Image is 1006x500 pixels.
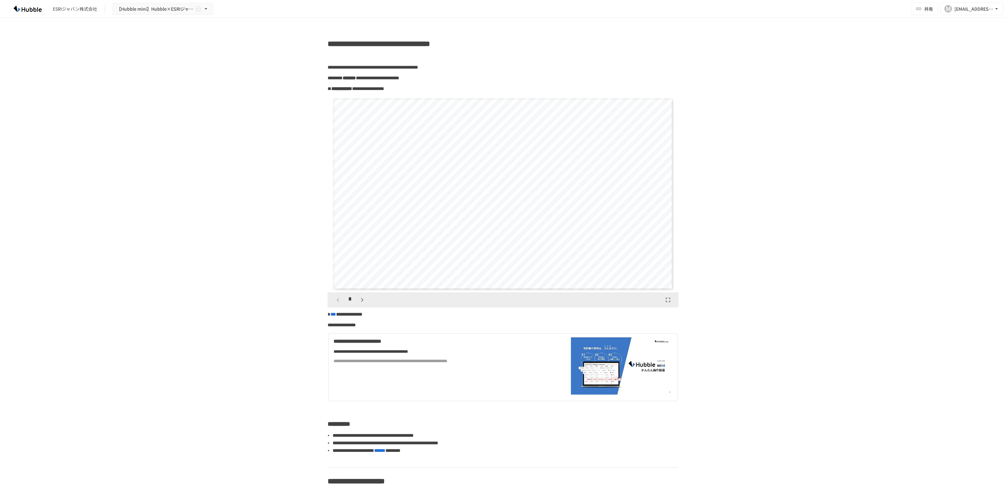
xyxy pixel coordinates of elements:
[924,5,933,12] span: 共有
[941,3,1003,15] button: M[EMAIL_ADDRESS][DOMAIN_NAME]
[113,3,213,15] button: 【Hubble mini】Hubble×ESRIジャパン株式会社 オンボーディングプロジェクト
[53,6,97,12] div: ESRIジャパン株式会社
[117,5,194,13] span: 【Hubble mini】Hubble×ESRIジャパン株式会社 オンボーディングプロジェクト
[944,5,952,13] div: M
[954,5,993,13] div: [EMAIL_ADDRESS][DOMAIN_NAME]
[912,3,938,15] button: 共有
[8,4,48,14] img: HzDRNkGCf7KYO4GfwKnzITak6oVsp5RHeZBEM1dQFiQ
[328,96,678,292] div: Page 1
